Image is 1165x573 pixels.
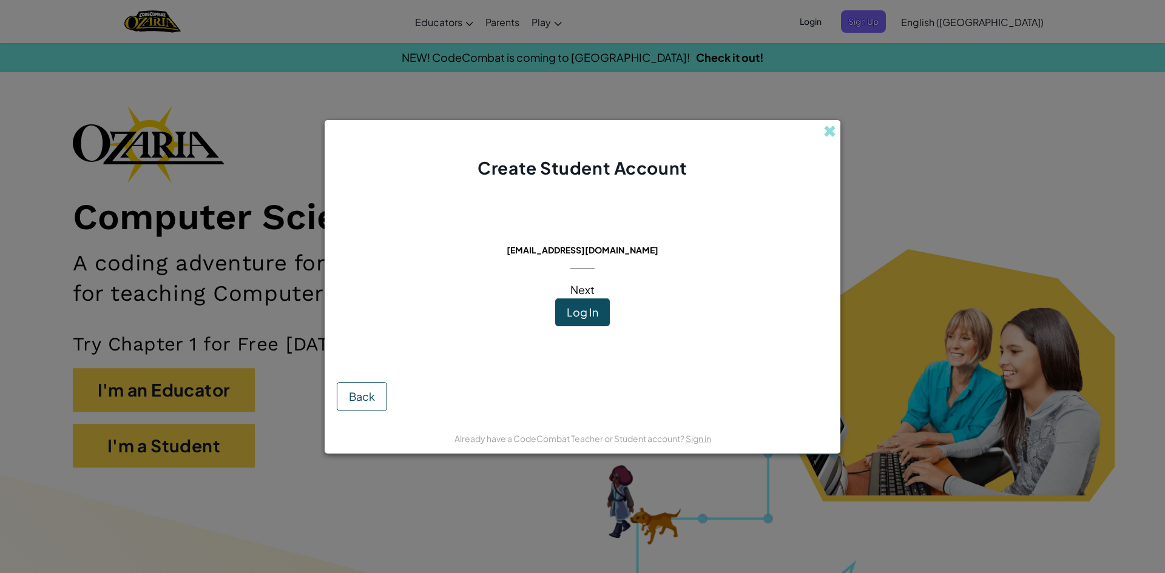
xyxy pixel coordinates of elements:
span: Next [570,283,595,297]
span: Already have a CodeCombat Teacher or Student account? [454,433,686,444]
span: This email is already in use: [497,227,669,241]
span: Create Student Account [478,157,687,178]
span: Log In [567,305,598,319]
span: [EMAIL_ADDRESS][DOMAIN_NAME] [507,244,658,255]
a: Sign in [686,433,711,444]
button: Back [337,382,387,411]
span: Back [349,389,375,403]
button: Log In [555,298,610,326]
